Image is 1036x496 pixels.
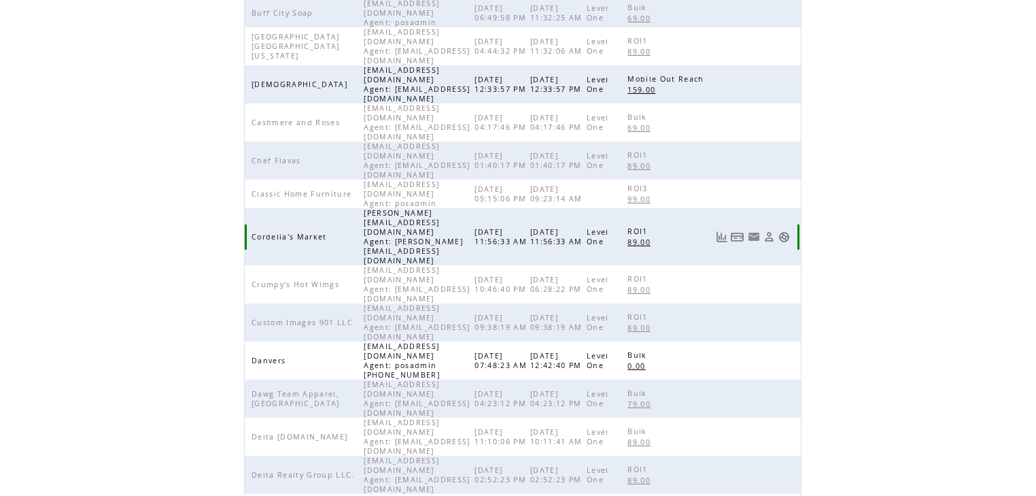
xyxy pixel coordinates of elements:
span: [EMAIL_ADDRESS][DOMAIN_NAME] Agent: [EMAIL_ADDRESS][DOMAIN_NAME] [364,456,470,494]
span: 89.00 [627,47,654,56]
span: [EMAIL_ADDRESS][DOMAIN_NAME] Agent: [EMAIL_ADDRESS][DOMAIN_NAME] [364,142,470,180]
span: 0.00 [627,361,649,371]
span: [EMAIL_ADDRESS][DOMAIN_NAME] Agent: posadmin [364,180,440,208]
span: ROI1 [627,312,651,322]
a: Support [778,231,790,243]
span: Mobile Out Reach [627,74,707,84]
span: [DEMOGRAPHIC_DATA] [252,80,351,89]
span: Cashmere and Roses [252,118,343,127]
a: View Bills [731,231,744,243]
a: 89.00 [627,46,657,57]
span: 79.00 [627,399,654,409]
span: [DATE] 04:23:12 PM [474,389,530,408]
span: Level One [587,151,609,170]
span: [DATE] 12:42:40 PM [530,351,585,370]
a: 69.00 [627,12,657,24]
span: [DATE] 01:40:17 PM [474,151,530,170]
span: Custom Images 901 LLC [252,318,356,327]
span: [DATE] 06:28:22 PM [530,275,585,294]
span: Level One [587,313,609,332]
a: 159.00 [627,84,662,95]
a: 89.00 [627,160,657,171]
span: Level One [587,465,609,484]
span: [DATE] 04:23:12 PM [530,389,585,408]
span: Chef Flavas [252,156,305,165]
span: 89.00 [627,237,654,247]
span: Delta Realty Group LLC. [252,470,358,480]
a: 89.00 [627,436,657,448]
span: [DATE] 11:32:06 AM [530,37,586,56]
span: [DATE] 11:56:33 AM [530,227,586,246]
span: Bulk [627,112,650,122]
span: Level One [587,3,609,22]
span: 99.00 [627,195,654,204]
a: 69.00 [627,122,657,133]
a: 89.00 [627,474,657,486]
span: Classic Home Furniture [252,189,355,199]
a: 79.00 [627,398,657,410]
span: ROI1 [627,465,651,474]
span: [DATE] 12:33:57 PM [474,75,530,94]
span: [DATE] 04:17:46 PM [474,113,530,132]
span: [EMAIL_ADDRESS][DOMAIN_NAME] Agent: [EMAIL_ADDRESS][DOMAIN_NAME] [364,103,470,142]
span: [EMAIL_ADDRESS][DOMAIN_NAME] Agent: [EMAIL_ADDRESS][DOMAIN_NAME] [364,418,470,456]
span: 69.00 [627,14,654,23]
span: 89.00 [627,437,654,447]
span: [DATE] 11:56:33 AM [474,227,530,246]
span: Bulk [627,388,650,398]
span: Level One [587,227,609,246]
span: [EMAIL_ADDRESS][DOMAIN_NAME] Agent: posadmin [PHONE_NUMBER] [364,342,443,380]
a: 99.00 [627,193,657,205]
span: Delta [DOMAIN_NAME] [252,432,351,442]
span: Danvers [252,356,289,365]
span: [DATE] 01:40:17 PM [530,151,585,170]
span: [EMAIL_ADDRESS][DOMAIN_NAME] Agent: [EMAIL_ADDRESS][DOMAIN_NAME] [364,303,470,342]
a: 89.00 [627,236,657,248]
span: [DATE] 09:38:19 AM [474,313,530,332]
span: [DATE] 07:48:23 AM [474,351,530,370]
span: [EMAIL_ADDRESS][DOMAIN_NAME] Agent: [EMAIL_ADDRESS][DOMAIN_NAME] [364,27,470,65]
span: ROI1 [627,227,651,236]
span: Cordelia's Market [252,232,330,242]
span: ROI3 [627,184,651,193]
span: Bulk [627,350,650,360]
a: View Usage [716,231,727,243]
span: ROI1 [627,36,651,46]
span: Buff City Soap [252,8,317,18]
span: [DATE] 04:17:46 PM [530,113,585,132]
span: [DATE] 11:10:06 PM [474,427,530,446]
span: [DATE] 11:32:25 AM [530,3,586,22]
span: [DATE] 10:46:40 PM [474,275,530,294]
span: Level One [587,275,609,294]
span: [GEOGRAPHIC_DATA] [GEOGRAPHIC_DATA] [US_STATE] [252,32,340,61]
span: 89.00 [627,161,654,171]
span: Crumpy's Hot Wimgs [252,280,343,289]
span: [DATE] 02:52:23 PM [530,465,585,484]
span: Level One [587,113,609,132]
span: [EMAIL_ADDRESS][DOMAIN_NAME] Agent: [EMAIL_ADDRESS][DOMAIN_NAME] [364,65,470,103]
span: [DATE] 12:33:57 PM [530,75,585,94]
span: Dawg Team Apparel,[GEOGRAPHIC_DATA] [252,389,343,408]
span: [DATE] 04:44:32 PM [474,37,530,56]
span: 89.00 [627,285,654,295]
span: [DATE] 06:49:58 PM [474,3,530,22]
span: [DATE] 02:52:23 PM [474,465,530,484]
a: Resend welcome email to this user [748,231,760,243]
a: View Profile [763,231,775,243]
a: 89.00 [627,284,657,295]
span: Level One [587,351,609,370]
span: [EMAIL_ADDRESS][DOMAIN_NAME] Agent: [EMAIL_ADDRESS][DOMAIN_NAME] [364,265,470,303]
span: ROI1 [627,274,651,284]
span: Bulk [627,3,650,12]
span: Bulk [627,427,650,436]
span: 159.00 [627,85,659,95]
span: [DATE] 05:15:06 PM [474,184,530,203]
a: 89.00 [627,322,657,333]
span: [DATE] 09:38:19 AM [530,313,586,332]
span: [EMAIL_ADDRESS][DOMAIN_NAME] Agent: [EMAIL_ADDRESS][DOMAIN_NAME] [364,380,470,418]
span: 89.00 [627,476,654,485]
span: Level One [587,37,609,56]
span: Level One [587,427,609,446]
span: ROI1 [627,150,651,160]
span: Level One [587,389,609,408]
